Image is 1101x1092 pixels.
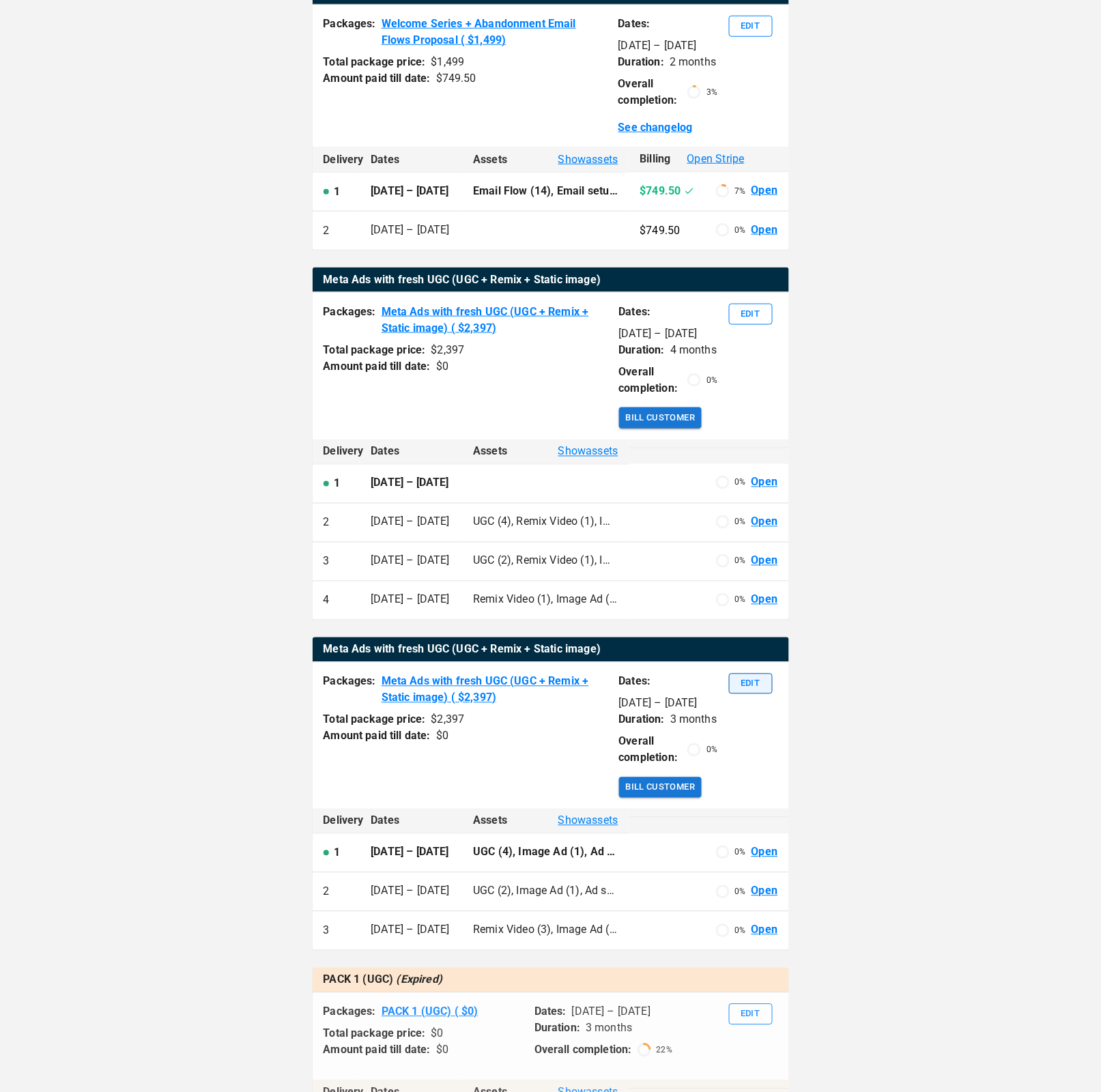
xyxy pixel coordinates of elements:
div: $ 0 [436,1042,448,1059]
p: 0 % [735,925,746,937]
p: Overall completion: [619,734,683,766]
td: [DATE] – [DATE] [360,503,462,542]
a: Meta Ads with fresh UGC (UGC + Remix + Static image) ( $2,397) [382,304,608,336]
td: [DATE] – [DATE] [360,581,462,620]
td: [DATE] – [DATE] [360,172,462,211]
p: Duration: [618,54,664,70]
a: Open [752,592,778,608]
p: 1 [334,845,341,861]
p: Remix Video (3), Image Ad (1), Ad setup (3) [473,923,618,938]
td: [DATE] – [DATE] [360,542,462,581]
p: Overall completion: [534,1042,632,1059]
p: Duration: [534,1020,580,1037]
th: Dates [360,809,462,834]
td: [DATE] – [DATE] [360,912,462,951]
p: 0 % [735,224,746,236]
p: Amount paid till date: [324,358,431,375]
p: Packages: [324,1004,376,1020]
button: Bill Customer [619,777,702,799]
p: [DATE] – [DATE] [572,1004,650,1020]
p: UGC (2), Remix Video (1), Image Ad (1), Ad setup (3) [473,554,618,569]
th: Billing [629,147,789,172]
button: Edit [729,1004,773,1025]
p: 2 months [670,54,716,70]
p: UGC (2), Image Ad (1), Ad setup (4) [473,884,618,900]
th: Meta Ads with fresh UGC (UGC + Remix + Static image) [313,268,789,293]
p: 4 months [670,342,717,358]
a: Open [752,845,778,861]
p: 0 % [735,516,746,528]
th: PACK 1 (UGC) [313,968,789,993]
p: Remix Video (1), Image Ad (1), Ad setup (4) [473,592,618,608]
th: Delivery [313,147,360,172]
p: 1 [334,184,341,200]
a: Open [752,515,778,530]
a: See changelog [618,119,693,136]
p: Total package price: [324,712,426,728]
p: Dates: [619,304,651,320]
div: $ 0 [431,1026,444,1042]
p: 3 [324,554,330,570]
p: 3 months [586,1020,632,1037]
p: Packages: [324,674,376,706]
span: Show assets [558,152,618,168]
p: Amount paid till date: [324,728,431,745]
p: [DATE] – [DATE] [619,695,698,712]
p: [DATE] – [DATE] [619,326,698,342]
p: 0 % [735,846,746,859]
div: Assets [473,444,618,460]
p: Overall completion: [618,76,683,109]
p: 7 % [735,185,746,197]
p: $749.50 [640,183,695,199]
p: Overall completion: [619,364,683,397]
p: 0 % [706,374,717,386]
td: [DATE] – [DATE] [360,873,462,912]
a: Open [752,884,778,900]
a: Open [752,923,778,938]
p: Email Flow (14), Email setup (14) [473,184,618,199]
p: Amount paid till date: [324,1042,431,1059]
p: Packages: [324,304,376,336]
p: 0 % [706,744,717,756]
p: UGC (4), Image Ad (1), Ad setup (2) [473,845,618,861]
a: PACK 1 (UGC) ( $0) [382,1004,478,1020]
span: Show assets [558,444,618,460]
p: Total package price: [324,1026,426,1042]
p: 3 months [670,712,717,728]
span: Show assets [558,813,618,829]
p: Duration: [619,342,665,358]
table: active packages table [313,268,789,293]
button: Edit [729,16,773,37]
p: [DATE] – [DATE] [618,38,697,54]
div: $ 749.50 [436,70,476,87]
p: 0 % [735,594,746,606]
p: 2 [324,515,330,531]
p: Packages: [324,16,376,48]
div: Assets [473,813,618,829]
th: Dates [360,440,462,465]
td: [DATE] – [DATE] [360,834,462,873]
td: [DATE] – [DATE] [360,211,462,250]
p: 1 [334,476,341,492]
table: active packages table [313,968,789,993]
p: 4 [324,592,330,609]
div: $ 1,499 [431,54,465,70]
p: 2 [324,222,330,239]
p: 3 % [706,86,717,98]
td: [DATE] – [DATE] [360,464,462,503]
button: Edit [729,304,773,325]
div: $ 2,397 [431,712,465,728]
div: $ 0 [436,358,448,375]
div: $ 2,397 [431,342,465,358]
div: Assets [473,152,618,168]
p: Dates: [618,16,650,32]
th: Delivery [313,440,360,465]
button: Edit [729,674,773,695]
p: 0 % [735,886,746,898]
table: active packages table [313,637,789,663]
p: Dates: [619,674,651,690]
a: Open [752,222,778,238]
p: Total package price: [324,54,426,70]
a: Meta Ads with fresh UGC (UGC + Remix + Static image) ( $2,397) [382,674,608,706]
div: $ 0 [436,728,448,745]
